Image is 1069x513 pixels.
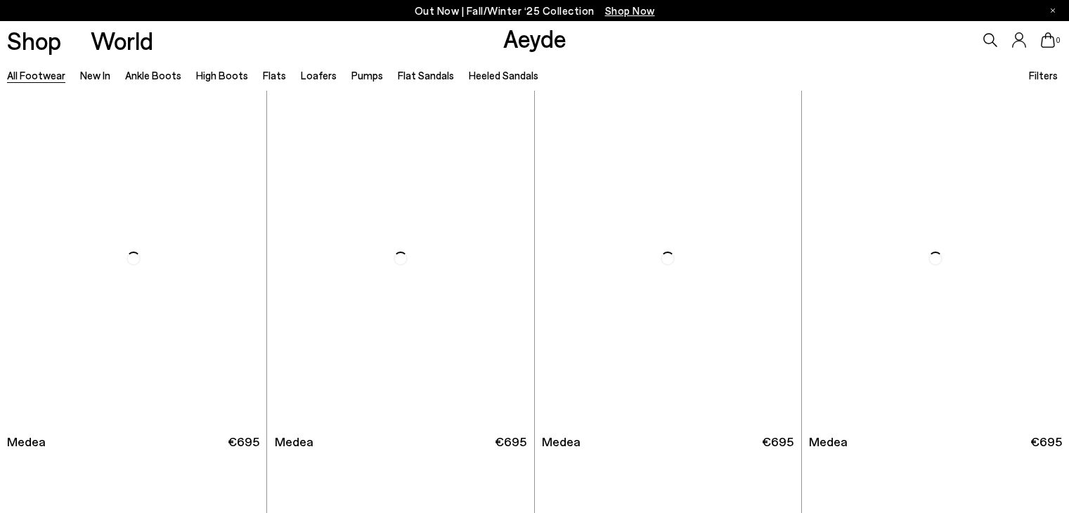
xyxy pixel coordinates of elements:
a: High Boots [196,69,248,82]
a: Flat Sandals [398,69,454,82]
a: Medea €695 [535,426,801,457]
a: World [91,28,153,53]
a: Medea €695 [802,426,1069,457]
span: €695 [495,433,526,450]
span: €695 [228,433,259,450]
span: Filters [1029,69,1058,82]
a: Flats [263,69,286,82]
a: 0 [1041,32,1055,48]
a: Ankle Boots [125,69,181,82]
a: Shop [7,28,61,53]
span: Medea [542,433,581,450]
span: Navigate to /collections/new-in [605,4,655,17]
span: €695 [1030,433,1062,450]
img: Medea Suede Knee-High Boots [802,91,1069,426]
a: Pumps [351,69,383,82]
a: Medea €695 [267,426,533,457]
img: Medea Knee-High Boots [267,91,533,426]
p: Out Now | Fall/Winter ‘25 Collection [415,2,655,20]
a: Loafers [301,69,337,82]
a: Aeyde [503,23,566,53]
span: Medea [7,433,46,450]
a: All Footwear [7,69,65,82]
a: Heeled Sandals [469,69,538,82]
a: New In [80,69,110,82]
span: €695 [762,433,793,450]
span: Medea [275,433,313,450]
img: Medea Suede Knee-High Boots [535,91,801,426]
span: 0 [1055,37,1062,44]
span: Medea [809,433,848,450]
